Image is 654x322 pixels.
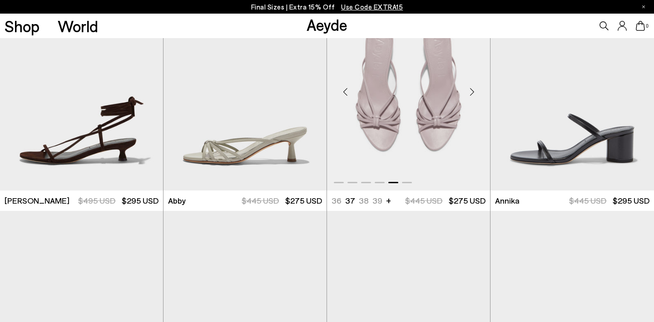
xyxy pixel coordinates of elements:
[495,195,520,206] span: Annika
[449,195,486,205] span: $275 USD
[332,195,380,206] ul: variant
[341,3,403,11] span: Navigate to /collections/ss25-final-sizes
[405,195,442,205] span: $445 USD
[251,1,403,13] p: Final Sizes | Extra 15% Off
[285,195,322,205] span: $275 USD
[386,194,391,206] li: +
[490,190,654,211] a: Annika $445 USD $295 USD
[307,15,347,34] a: Aeyde
[242,195,279,205] span: $445 USD
[645,24,649,29] span: 0
[332,78,359,105] div: Previous slide
[345,195,355,206] li: 37
[78,195,115,205] span: $495 USD
[327,190,490,211] a: 36 37 38 39 + $445 USD $275 USD
[569,195,606,205] span: $445 USD
[5,18,40,34] a: Shop
[163,190,327,211] a: Abby $445 USD $275 USD
[5,195,69,206] span: [PERSON_NAME]
[613,195,649,205] span: $295 USD
[58,18,98,34] a: World
[168,195,186,206] span: Abby
[636,21,645,31] a: 0
[458,78,486,105] div: Next slide
[122,195,159,205] span: $295 USD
